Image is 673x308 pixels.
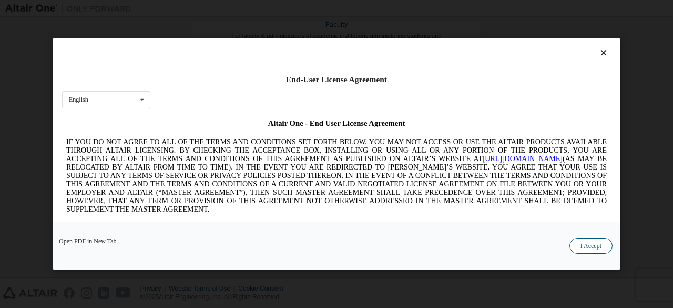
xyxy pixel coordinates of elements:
a: Open PDF in New Tab [59,238,117,244]
span: Lore Ipsumd Sit Ame Cons Adipisc Elitseddo (“Eiusmodte”) in utlabor Etdolo Magnaaliqua Eni. (“Adm... [4,107,545,183]
a: [URL][DOMAIN_NAME] [421,40,501,48]
span: IF YOU DO NOT AGREE TO ALL OF THE TERMS AND CONDITIONS SET FORTH BELOW, YOU MAY NOT ACCESS OR USE... [4,23,545,98]
span: Altair One - End User License Agreement [206,4,343,13]
div: English [69,96,88,103]
div: End-User License Agreement [62,74,611,85]
button: I Accept [569,238,613,254]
